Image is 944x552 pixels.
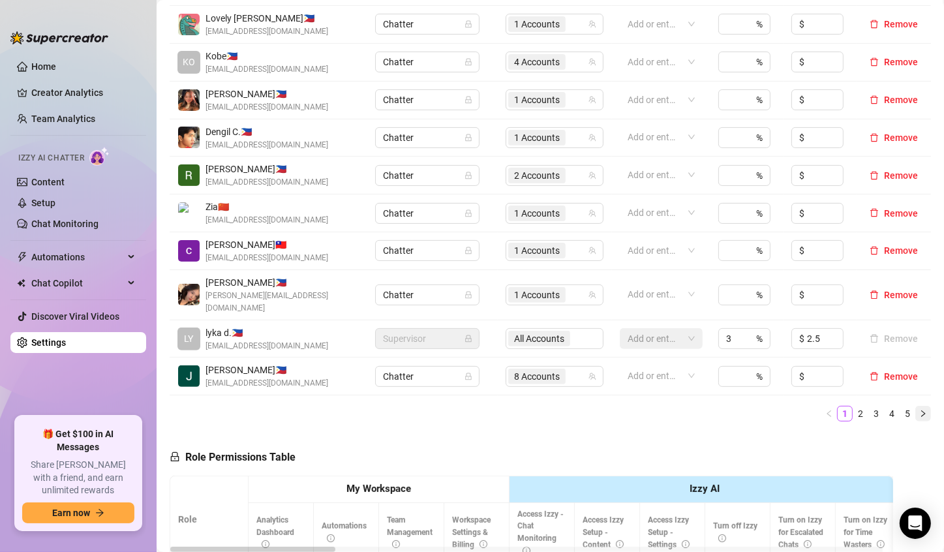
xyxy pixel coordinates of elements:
span: 🎁 Get $100 in AI Messages [22,428,134,453]
span: team [588,20,596,28]
h5: Role Permissions Table [170,450,296,465]
span: Turn on Izzy for Escalated Chats [778,515,823,549]
a: Home [31,61,56,72]
span: Access Izzy Setup - Settings [648,515,690,549]
span: Remove [884,132,918,143]
span: Team Management [387,515,433,549]
img: Aliyah Espiritu [178,89,200,111]
span: 2 Accounts [514,168,560,183]
span: 1 Accounts [514,243,560,258]
span: lock [464,373,472,380]
span: Workspace Settings & Billing [452,515,491,549]
span: lock [170,452,180,462]
li: Previous Page [821,406,837,422]
button: Remove [864,206,923,221]
span: [PERSON_NAME] 🇵🇭 [206,87,328,101]
span: info-circle [327,534,335,542]
button: Remove [864,331,923,346]
span: lock [464,209,472,217]
a: 1 [838,406,852,421]
button: Remove [864,54,923,70]
span: Chatter [383,90,472,110]
span: 1 Accounts [508,287,566,303]
li: 5 [900,406,915,422]
span: [PERSON_NAME] 🇵🇭 [206,275,359,290]
a: Settings [31,337,66,348]
span: lock [464,20,472,28]
span: info-circle [718,534,726,542]
span: lock [464,247,472,254]
span: team [588,291,596,299]
button: Remove [864,130,923,146]
span: [EMAIL_ADDRESS][DOMAIN_NAME] [206,252,328,264]
span: Supervisor [383,329,472,348]
span: 1 Accounts [514,206,560,221]
span: Izzy AI Chatter [18,152,84,164]
span: left [825,410,833,418]
span: info-circle [804,540,812,548]
span: Automations [31,247,124,268]
span: right [919,410,927,418]
span: 1 Accounts [508,130,566,146]
span: delete [870,246,879,255]
span: delete [870,57,879,67]
button: Remove [864,16,923,32]
span: info-circle [877,540,885,548]
li: 3 [868,406,884,422]
span: delete [870,133,879,142]
span: lock [464,134,472,142]
span: KO [183,55,195,69]
span: Chatter [383,52,472,72]
span: info-circle [262,540,269,548]
span: Remove [884,208,918,219]
span: Chatter [383,14,472,34]
span: [PERSON_NAME] 🇹🇼 [206,238,328,252]
span: Chatter [383,367,472,386]
span: 2 Accounts [508,168,566,183]
span: delete [870,20,879,29]
span: Chatter [383,204,472,223]
span: Dengil C. 🇵🇭 [206,125,328,139]
span: Remove [884,245,918,256]
a: Discover Viral Videos [31,311,119,322]
li: 1 [837,406,853,422]
button: Remove [864,243,923,258]
span: [EMAIL_ADDRESS][DOMAIN_NAME] [206,340,328,352]
strong: Izzy AI [690,483,720,495]
button: Earn nowarrow-right [22,502,134,523]
span: 1 Accounts [508,16,566,32]
img: Chat Copilot [17,279,25,288]
span: 1 Accounts [514,288,560,302]
span: team [588,96,596,104]
span: 4 Accounts [514,55,560,69]
span: [EMAIL_ADDRESS][DOMAIN_NAME] [206,63,328,76]
li: 2 [853,406,868,422]
span: Analytics Dashboard [256,515,294,549]
span: team [588,134,596,142]
span: 4 Accounts [508,54,566,70]
span: [EMAIL_ADDRESS][DOMAIN_NAME] [206,214,328,226]
button: left [821,406,837,422]
li: Next Page [915,406,931,422]
span: Turn off Izzy [713,521,757,543]
span: Share [PERSON_NAME] with a friend, and earn unlimited rewards [22,459,134,497]
a: 2 [853,406,868,421]
span: Chatter [383,241,472,260]
span: delete [870,208,879,217]
a: 5 [900,406,915,421]
span: lyka d. 🇵🇭 [206,326,328,340]
span: Remove [884,95,918,105]
img: Dengil Consigna [178,127,200,148]
span: info-circle [616,540,624,548]
span: Chatter [383,128,472,147]
span: lock [464,335,472,343]
span: Zia 🇨🇳 [206,200,328,214]
span: Kobe 🇵🇭 [206,49,328,63]
span: team [588,58,596,66]
span: [EMAIL_ADDRESS][DOMAIN_NAME] [206,176,328,189]
span: delete [870,372,879,381]
span: team [588,247,596,254]
span: 1 Accounts [508,243,566,258]
span: 1 Accounts [514,17,560,31]
span: [EMAIL_ADDRESS][DOMAIN_NAME] [206,377,328,390]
